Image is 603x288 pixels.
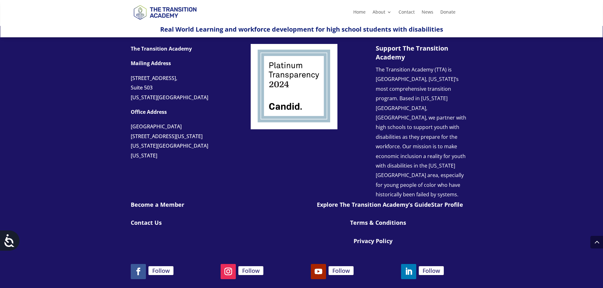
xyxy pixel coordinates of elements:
[131,264,146,279] a: Follow on Facebook
[251,44,337,129] img: Screenshot 2024-06-22 at 11.34.49 AM
[131,201,184,208] a: Become a Member
[376,66,466,198] span: The Transition Academy (TTA) is [GEOGRAPHIC_DATA], [US_STATE]’s most comprehensive transition pro...
[422,10,433,17] a: News
[251,125,337,131] a: Logo-Noticias
[148,266,173,275] a: Follow
[238,266,263,275] a: Follow
[329,266,354,275] a: Follow
[354,237,393,245] a: Privacy Policy
[131,133,203,140] span: [STREET_ADDRESS][US_STATE]
[131,83,232,92] div: Suite 503
[399,10,415,17] a: Contact
[160,25,443,34] span: Real World Learning and workforce development for high school students with disabilities
[131,219,162,226] a: Contact Us
[311,264,326,279] a: Follow on Youtube
[131,1,199,23] img: TTA Brand_TTA Primary Logo_Horizontal_Light BG
[401,264,416,279] a: Follow on LinkedIn
[131,122,232,165] p: [GEOGRAPHIC_DATA] [US_STATE][GEOGRAPHIC_DATA][US_STATE]
[131,108,167,115] strong: Office Address
[131,73,232,83] div: [STREET_ADDRESS],
[131,60,171,67] strong: Mailing Address
[440,10,455,17] a: Donate
[131,19,199,25] a: Logo-Noticias
[131,45,192,52] strong: The Transition Academy
[376,44,468,65] h3: Support The Transition Academy
[131,93,232,102] div: [US_STATE][GEOGRAPHIC_DATA]
[419,266,444,275] a: Follow
[373,10,392,17] a: About
[353,10,366,17] a: Home
[317,201,463,208] a: Explore The Transition Academy’s GuideStar Profile
[221,264,236,279] a: Follow on Instagram
[350,219,406,226] a: Terms & Conditions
